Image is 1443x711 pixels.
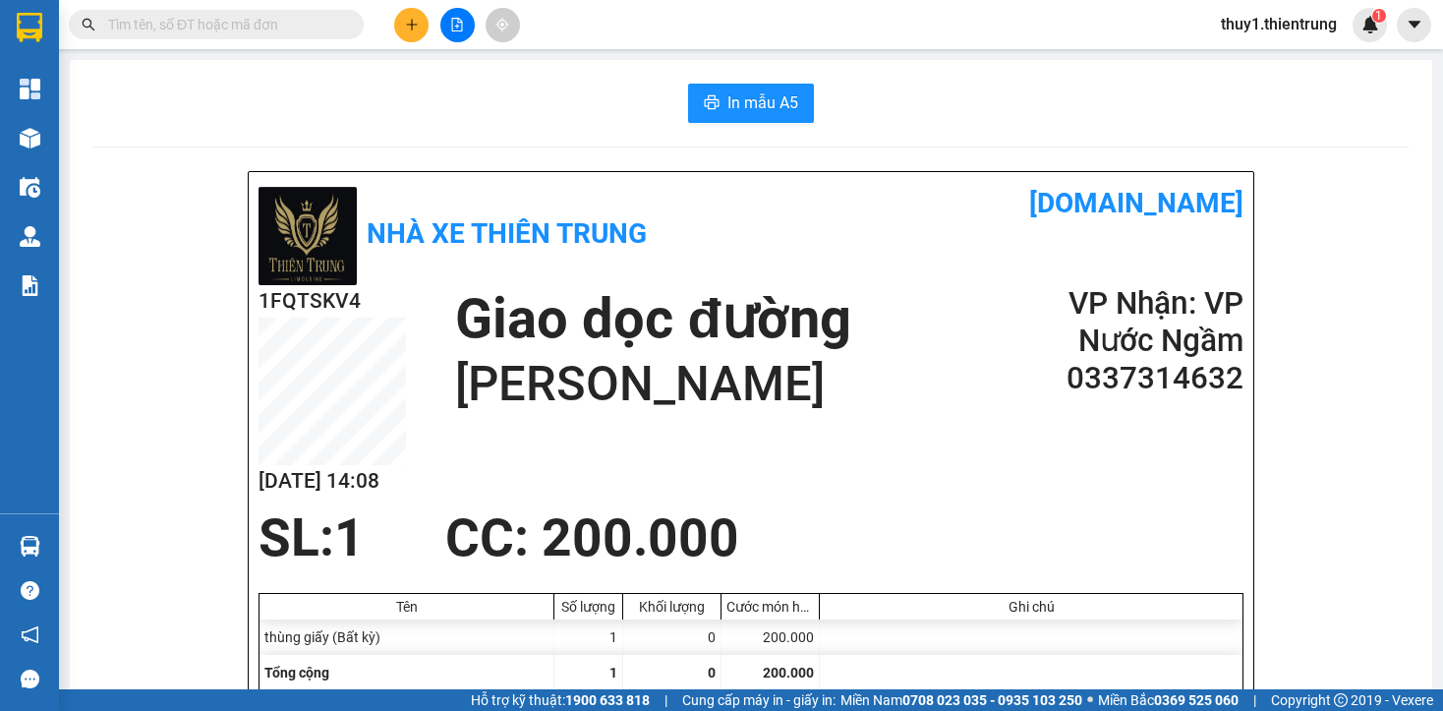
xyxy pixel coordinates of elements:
[559,599,617,615] div: Số lượng
[1397,8,1431,42] button: caret-down
[455,285,850,353] h1: Giao dọc đường
[1098,689,1239,711] span: Miền Bắc
[1008,360,1243,397] h2: 0337314632
[1029,187,1243,219] b: [DOMAIN_NAME]
[405,18,419,31] span: plus
[264,665,329,681] span: Tổng cộng
[20,177,40,198] img: warehouse-icon
[688,84,814,123] button: printerIn mẫu A5
[1253,689,1256,711] span: |
[259,187,357,285] img: logo.jpg
[763,665,814,681] span: 200.000
[82,18,95,31] span: search
[565,692,650,708] strong: 1900 633 818
[682,689,836,711] span: Cung cấp máy in - giấy in:
[727,90,798,115] span: In mẫu A5
[264,599,548,615] div: Tên
[1008,285,1243,360] h2: VP Nhận: VP Nước Ngầm
[108,14,340,35] input: Tìm tên, số ĐT hoặc mã đơn
[367,217,647,250] b: Nhà xe Thiên Trung
[1154,692,1239,708] strong: 0369 525 060
[20,226,40,247] img: warehouse-icon
[1375,9,1382,23] span: 1
[726,599,814,615] div: Cước món hàng
[259,465,406,498] h2: [DATE] 14:08
[1372,9,1386,23] sup: 1
[623,620,721,655] div: 0
[334,507,365,568] span: 1
[21,625,39,644] span: notification
[21,670,39,688] span: message
[1087,696,1093,704] span: ⚪️
[708,665,716,681] span: 0
[609,665,617,681] span: 1
[902,692,1082,708] strong: 0708 023 035 - 0935 103 250
[17,13,42,42] img: logo-vxr
[455,353,850,416] h1: [PERSON_NAME]
[394,8,429,42] button: plus
[840,689,1082,711] span: Miền Nam
[450,18,464,31] span: file-add
[433,508,751,567] div: CC : 200.000
[471,689,650,711] span: Hỗ trợ kỹ thuật:
[20,128,40,148] img: warehouse-icon
[259,507,334,568] span: SL:
[21,581,39,600] span: question-circle
[664,689,667,711] span: |
[1361,16,1379,33] img: icon-new-feature
[20,275,40,296] img: solution-icon
[259,285,406,318] h2: 1FQTSKV4
[486,8,520,42] button: aim
[20,536,40,557] img: warehouse-icon
[554,620,623,655] div: 1
[1334,693,1348,707] span: copyright
[825,599,1238,615] div: Ghi chú
[1205,12,1353,36] span: thuy1.thientrung
[1406,16,1423,33] span: caret-down
[628,599,716,615] div: Khối lượng
[495,18,509,31] span: aim
[20,79,40,99] img: dashboard-icon
[721,620,820,655] div: 200.000
[260,620,554,655] div: thùng giấy (Bất kỳ)
[704,94,720,113] span: printer
[440,8,475,42] button: file-add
